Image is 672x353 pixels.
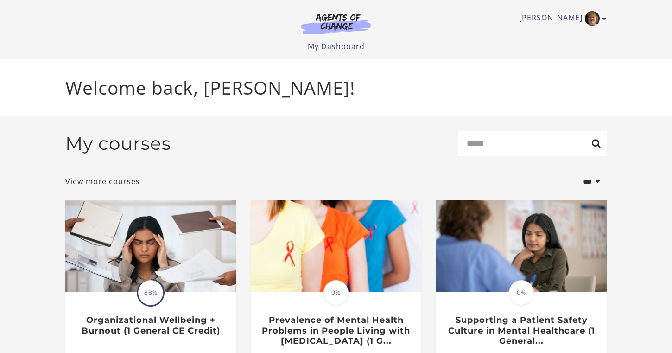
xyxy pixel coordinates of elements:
p: Welcome back, [PERSON_NAME]! [65,74,607,102]
a: My Dashboard [308,41,365,51]
a: Toggle menu [519,11,602,26]
img: Agents of Change Logo [292,13,380,34]
span: 88% [138,280,163,305]
a: View more courses [65,176,140,187]
span: 0% [323,280,349,305]
h3: Supporting a Patient Safety Culture in Mental Healthcare (1 General... [446,315,596,347]
span: 0% [509,280,534,305]
h3: Prevalence of Mental Health Problems in People Living with [MEDICAL_DATA] (1 G... [260,315,411,347]
h3: Organizational Wellbeing + Burnout (1 General CE Credit) [75,315,226,336]
h2: My courses [65,133,171,154]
